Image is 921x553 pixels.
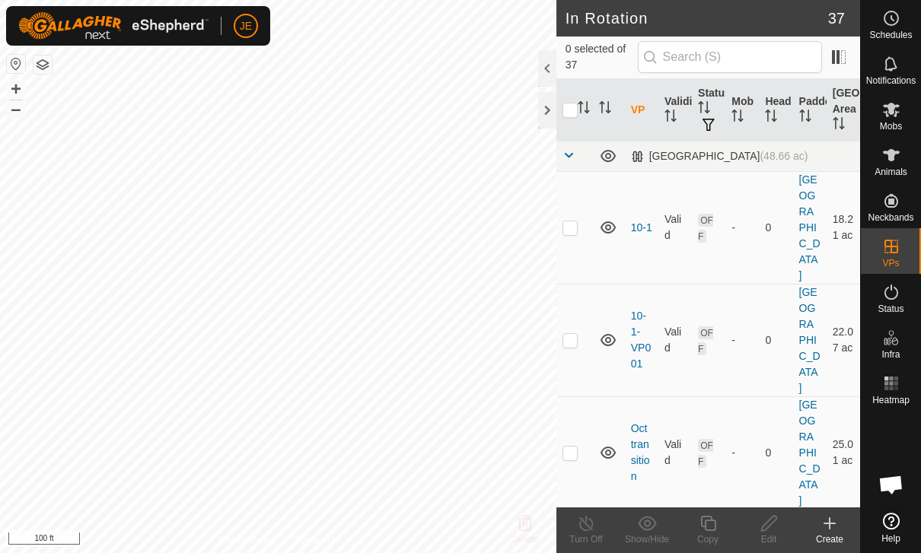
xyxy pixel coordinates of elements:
[799,112,811,124] p-sorticon: Activate to sort
[33,56,52,74] button: Map Layers
[731,112,744,124] p-sorticon: Activate to sort
[759,396,792,509] td: 0
[882,259,899,268] span: VPs
[759,171,792,284] td: 0
[793,79,827,141] th: Paddock
[881,534,900,543] span: Help
[731,332,753,348] div: -
[7,80,25,98] button: +
[698,103,710,116] p-sorticon: Activate to sort
[878,304,903,313] span: Status
[833,119,845,132] p-sorticon: Activate to sort
[799,532,860,546] div: Create
[631,221,652,234] a: 10-1
[566,9,828,27] h2: In Rotation
[827,79,860,141] th: [GEOGRAPHIC_DATA] Area
[868,462,914,507] div: Open chat
[638,41,822,73] input: Search (S)
[759,284,792,396] td: 0
[658,171,692,284] td: Valid
[617,532,677,546] div: Show/Hide
[765,112,777,124] p-sorticon: Activate to sort
[631,310,651,370] a: 10-1-VP001
[698,214,713,243] span: OFF
[827,396,860,509] td: 25.01 ac
[240,18,252,34] span: JE
[677,532,738,546] div: Copy
[799,399,821,507] a: [GEOGRAPHIC_DATA]
[631,150,808,163] div: [GEOGRAPHIC_DATA]
[866,76,916,85] span: Notifications
[698,439,713,468] span: OFF
[658,396,692,509] td: Valid
[658,284,692,396] td: Valid
[880,122,902,131] span: Mobs
[828,7,845,30] span: 37
[868,213,913,222] span: Neckbands
[7,100,25,118] button: –
[578,103,590,116] p-sorticon: Activate to sort
[7,55,25,73] button: Reset Map
[872,396,910,405] span: Heatmap
[731,445,753,461] div: -
[738,532,799,546] div: Edit
[799,286,821,394] a: [GEOGRAPHIC_DATA]
[293,533,338,547] a: Contact Us
[599,103,611,116] p-sorticon: Activate to sort
[725,79,759,141] th: Mob
[799,173,821,281] a: [GEOGRAPHIC_DATA]
[692,79,725,141] th: Status
[566,41,638,73] span: 0 selected of 37
[881,350,900,359] span: Infra
[827,171,860,284] td: 18.21 ac
[869,30,912,40] span: Schedules
[861,507,921,549] a: Help
[760,150,808,162] span: (48.66 ac)
[731,220,753,236] div: -
[18,12,209,40] img: Gallagher Logo
[698,326,713,355] span: OFF
[631,422,650,482] a: Oct transition
[759,79,792,141] th: Head
[218,533,275,547] a: Privacy Policy
[658,79,692,141] th: Validity
[664,112,677,124] p-sorticon: Activate to sort
[827,284,860,396] td: 22.07 ac
[625,79,658,141] th: VP
[875,167,907,176] span: Animals
[556,532,617,546] div: Turn Off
